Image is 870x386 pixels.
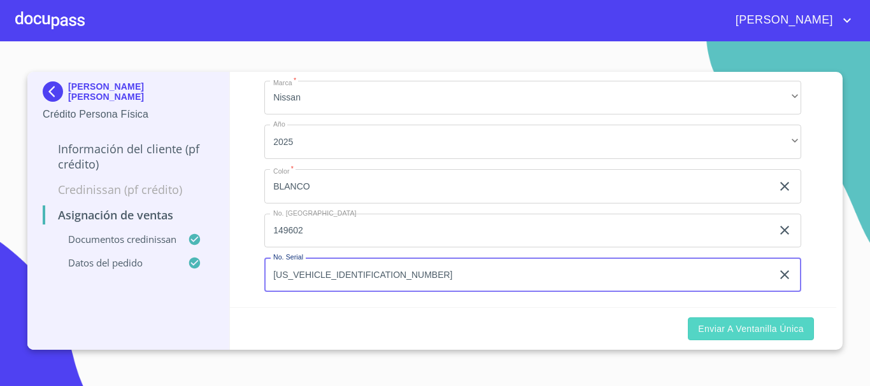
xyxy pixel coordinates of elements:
button: clear input [777,267,792,282]
p: Credinissan (PF crédito) [43,182,214,197]
div: Nissan [264,81,801,115]
button: Enviar a Ventanilla única [688,317,814,341]
img: Docupass spot blue [43,81,68,102]
button: account of current user [726,10,855,31]
div: [PERSON_NAME] [PERSON_NAME] [43,81,214,107]
button: clear input [777,179,792,194]
p: [PERSON_NAME] [PERSON_NAME] [68,81,214,102]
button: clear input [777,223,792,238]
span: Enviar a Ventanilla única [698,321,804,337]
p: Documentos CrediNissan [43,233,188,245]
p: Información del cliente (PF crédito) [43,141,214,172]
span: [PERSON_NAME] [726,10,839,31]
p: Crédito Persona Física [43,107,214,122]
p: Asignación de Ventas [43,207,214,223]
p: Datos del pedido [43,256,188,269]
div: 2025 [264,125,801,159]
